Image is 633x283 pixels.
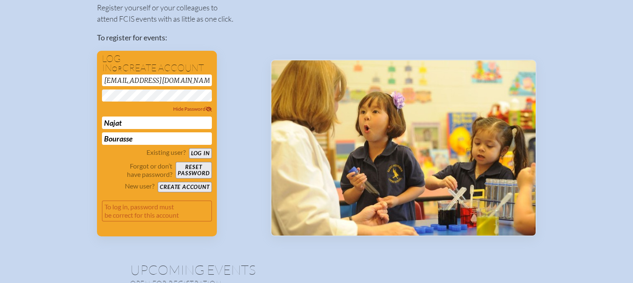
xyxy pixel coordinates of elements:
[102,132,212,145] input: Last Name
[189,148,212,159] button: Log in
[271,60,536,236] img: Events
[158,182,211,192] button: Create account
[97,2,257,25] p: Register yourself or your colleagues to attend FCIS events with as little as one click.
[173,106,212,112] span: Hide Password
[102,117,212,129] input: First Name
[102,162,173,179] p: Forgot or don’t have password?
[112,65,122,73] span: or
[146,148,186,156] p: Existing user?
[102,74,212,86] input: Email
[102,201,212,221] p: To log in, password must be correct for this account
[125,182,154,190] p: New user?
[130,263,503,276] h1: Upcoming Events
[97,32,257,43] p: To register for events:
[102,54,212,73] h1: Log in create account
[176,162,211,179] button: Resetpassword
